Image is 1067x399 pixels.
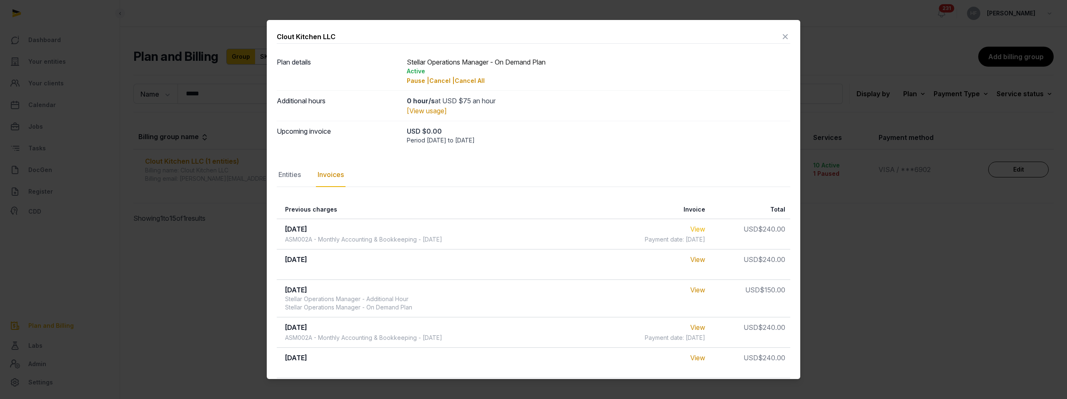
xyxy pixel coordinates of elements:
a: [View usage] [407,107,447,115]
th: Total [710,200,790,219]
div: Active [407,67,790,75]
span: USD [745,286,760,294]
span: Cancel All [455,77,485,84]
div: ASM002A - Monthly Accounting & Bookkeeping - [DATE] [285,235,442,244]
span: [DATE] [285,323,307,332]
strong: 0 hour/s [407,97,435,105]
span: $150.00 [760,286,785,294]
div: USD $0.00 [407,126,790,136]
span: Payment date: [DATE] [645,334,705,342]
div: Period [DATE] to [DATE] [407,136,790,145]
div: Stellar Operations Manager - Additional Hour Stellar Operations Manager - On Demand Plan [285,295,412,312]
a: View [690,286,705,294]
nav: Tabs [277,163,790,187]
dt: Additional hours [277,96,400,116]
div: at USD $75 an hour [407,96,790,106]
dt: Plan details [277,57,400,85]
a: View [690,255,705,264]
span: USD [744,225,758,233]
div: Stellar Operations Manager - On Demand Plan [407,57,790,85]
dt: Upcoming invoice [277,126,400,145]
span: Payment date: [DATE] [645,235,705,244]
span: Pause | [407,77,429,84]
span: $240.00 [758,225,785,233]
span: [DATE] [285,286,307,294]
span: Cancel | [429,77,455,84]
span: [DATE] [285,354,307,362]
div: ASM002A - Monthly Accounting & Bookkeeping - [DATE] [285,334,442,342]
span: USD [744,255,758,264]
div: Invoices [316,163,346,187]
a: View [690,225,705,233]
span: USD [744,323,758,332]
span: $240.00 [758,323,785,332]
span: [DATE] [285,225,307,233]
span: USD [744,354,758,362]
a: View [690,323,705,332]
th: Invoice [612,200,710,219]
span: [DATE] [285,255,307,264]
a: View [690,354,705,362]
span: $240.00 [758,255,785,264]
div: Entities [277,163,303,187]
span: $240.00 [758,354,785,362]
div: Clout Kitchen LLC [277,32,336,42]
th: Previous charges [277,200,612,219]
